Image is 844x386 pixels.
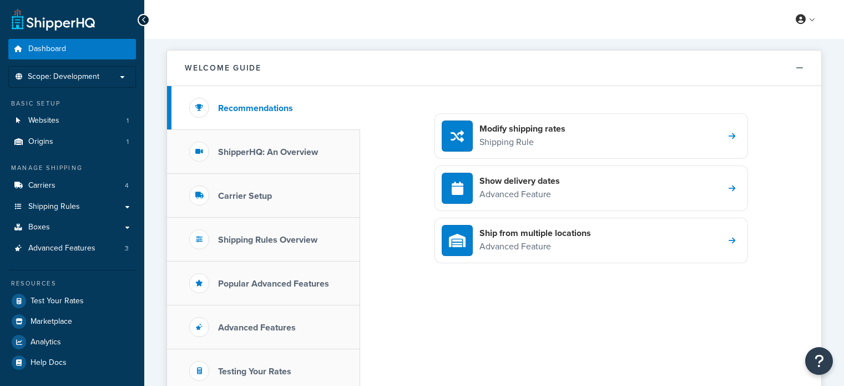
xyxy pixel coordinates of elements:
span: 1 [127,116,129,126]
h3: Shipping Rules Overview [218,235,317,245]
button: Welcome Guide [167,51,821,86]
h3: Popular Advanced Features [218,279,329,289]
h3: Advanced Features [218,323,296,333]
a: Shipping Rules [8,197,136,217]
h3: Testing Your Rates [218,367,291,377]
a: Carriers4 [8,176,136,196]
span: 4 [125,181,129,191]
span: Dashboard [28,44,66,54]
a: Dashboard [8,39,136,59]
div: Manage Shipping [8,163,136,173]
span: Scope: Development [28,72,99,82]
a: Advanced Features3 [8,238,136,259]
div: Resources [8,279,136,288]
h2: Welcome Guide [185,64,261,72]
span: Websites [28,116,59,126]
li: Origins [8,132,136,152]
h3: Carrier Setup [218,191,272,201]
li: Advanced Features [8,238,136,259]
h4: Modify shipping rates [479,123,565,135]
span: 1 [127,137,129,147]
span: Carriers [28,181,55,191]
p: Shipping Rule [479,135,565,149]
a: Analytics [8,332,136,352]
h3: ShipperHQ: An Overview [218,147,318,157]
div: Basic Setup [8,99,136,108]
span: Origins [28,137,53,147]
p: Advanced Feature [479,239,591,254]
button: Open Resource Center [805,347,833,375]
p: Advanced Feature [479,187,560,202]
span: Shipping Rules [28,202,80,212]
span: Help Docs [31,358,67,368]
span: Analytics [31,338,61,347]
span: Test Your Rates [31,297,84,306]
h3: Recommendations [218,103,293,113]
a: Marketplace [8,312,136,332]
a: Boxes [8,217,136,238]
h4: Ship from multiple locations [479,227,591,239]
a: Websites1 [8,111,136,131]
li: Carriers [8,176,136,196]
span: 3 [125,244,129,253]
span: Marketplace [31,317,72,327]
li: Websites [8,111,136,131]
a: Help Docs [8,353,136,373]
a: Origins1 [8,132,136,152]
h4: Show delivery dates [479,175,560,187]
a: Test Your Rates [8,291,136,311]
span: Advanced Features [28,244,95,253]
span: Boxes [28,223,50,232]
